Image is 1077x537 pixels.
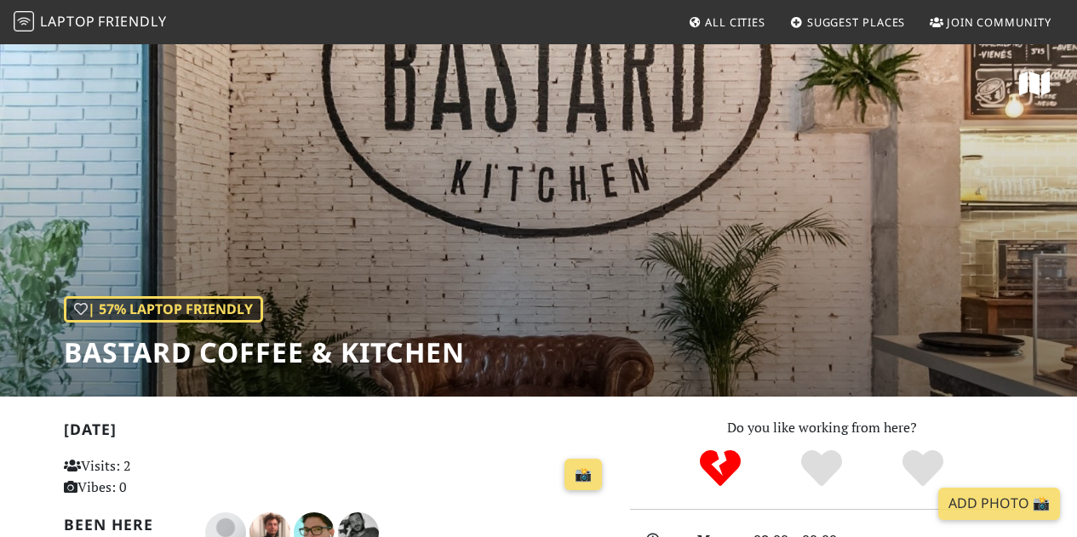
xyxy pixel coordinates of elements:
a: Join Community [923,7,1058,37]
a: 📸 [564,459,602,491]
a: All Cities [681,7,772,37]
div: No [670,448,771,490]
span: Laptop [40,12,95,31]
p: Visits: 2 Vibes: 0 [64,455,232,499]
span: Friendly [98,12,166,31]
div: Definitely! [872,448,973,490]
a: Add Photo 📸 [938,488,1060,520]
h2: Been here [64,516,185,534]
span: Suggest Places [807,14,906,30]
a: Suggest Places [783,7,913,37]
div: Yes [771,448,873,490]
span: All Cities [705,14,765,30]
img: LaptopFriendly [14,11,34,31]
p: Do you like working from here? [630,417,1014,439]
a: LaptopFriendly LaptopFriendly [14,8,167,37]
div: | 57% Laptop Friendly [64,296,263,323]
h1: BASTARD Coffee & Kitchen [64,336,465,368]
h2: [DATE] [64,420,610,445]
span: Join Community [947,14,1051,30]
